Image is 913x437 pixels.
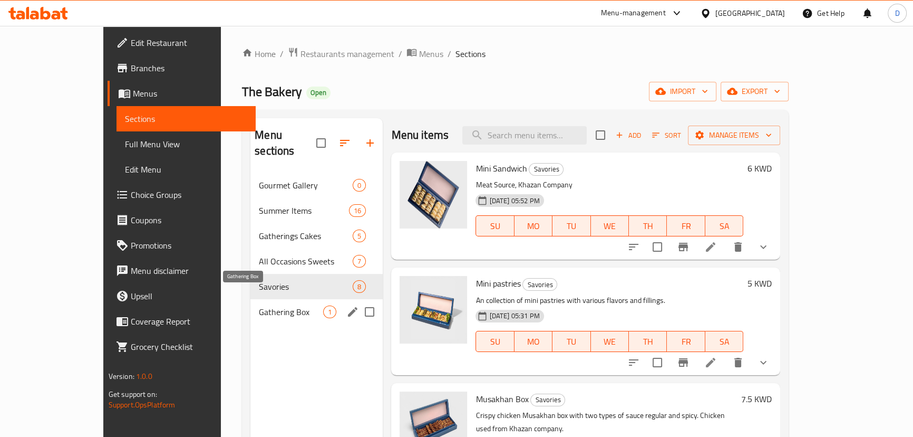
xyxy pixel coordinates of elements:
[125,138,247,150] span: Full Menu View
[614,129,643,141] span: Add
[667,331,705,352] button: FR
[345,304,361,320] button: edit
[259,255,353,268] span: All Occasions Sweets
[280,47,284,60] li: /
[475,294,743,307] p: An collection of mini pastries with various flavors and fillings.
[109,369,134,383] span: Version:
[259,204,349,217] span: Summer Items
[530,394,565,406] div: Savories
[725,350,751,375] button: delete
[300,47,394,60] span: Restaurants management
[353,255,366,268] div: items
[757,241,770,253] svg: Show Choices
[116,157,256,182] a: Edit Menu
[667,215,705,236] button: FR
[242,47,789,61] nav: breadcrumb
[485,196,543,206] span: [DATE] 05:52 PM
[259,280,353,293] span: Savories
[259,230,353,242] div: Gatherings Cakes
[131,315,247,328] span: Coverage Report
[108,182,256,207] a: Choice Groups
[557,334,586,349] span: TU
[131,264,247,277] span: Menu disclaimer
[324,307,336,317] span: 1
[741,392,772,406] h6: 7.5 KWD
[306,88,331,97] span: Open
[621,350,646,375] button: sort-choices
[109,387,157,401] span: Get support on:
[523,279,557,291] span: Savories
[353,280,366,293] div: items
[448,47,451,60] li: /
[480,334,510,349] span: SU
[250,198,383,223] div: Summer Items16
[729,85,780,98] span: export
[552,215,590,236] button: TU
[462,126,587,145] input: search
[250,168,383,329] nav: Menu sections
[400,276,467,344] img: Mini pastries
[649,82,716,101] button: import
[255,127,316,159] h2: Menu sections
[131,340,247,353] span: Grocery Checklist
[125,163,247,176] span: Edit Menu
[419,47,443,60] span: Menus
[288,47,394,61] a: Restaurants management
[710,218,739,234] span: SA
[108,81,256,106] a: Menus
[721,82,789,101] button: export
[242,80,302,103] span: The Bakery
[657,85,708,98] span: import
[529,163,564,176] div: Savories
[400,161,467,229] img: Mini Sandwich
[310,132,332,154] span: Select all sections
[353,179,366,192] div: items
[306,87,331,99] div: Open
[108,258,256,283] a: Menu disclaimer
[353,282,365,292] span: 8
[250,299,383,325] div: Gathering Box1edit
[591,215,629,236] button: WE
[108,283,256,309] a: Upsell
[725,234,751,260] button: delete
[353,230,366,242] div: items
[704,356,717,369] a: Edit menu item
[250,173,383,198] div: Gourmet Gallery0
[131,62,247,74] span: Branches
[688,126,780,145] button: Manage items
[480,218,510,234] span: SU
[519,334,548,349] span: MO
[895,7,899,19] span: D
[455,47,485,60] span: Sections
[399,47,402,60] li: /
[116,106,256,131] a: Sections
[646,351,668,374] span: Select to update
[131,188,247,201] span: Choice Groups
[475,331,514,352] button: SU
[485,311,543,321] span: [DATE] 05:31 PM
[108,30,256,55] a: Edit Restaurant
[353,256,365,267] span: 7
[131,239,247,252] span: Promotions
[621,234,646,260] button: sort-choices
[108,233,256,258] a: Promotions
[652,129,681,141] span: Sort
[250,249,383,274] div: All Occasions Sweets7
[646,236,668,258] span: Select to update
[710,334,739,349] span: SA
[242,47,276,60] a: Home
[629,331,667,352] button: TH
[131,290,247,302] span: Upsell
[406,47,443,61] a: Menus
[259,179,353,192] span: Gourmet Gallery
[671,218,701,234] span: FR
[704,241,717,253] a: Edit menu item
[595,218,625,234] span: WE
[757,356,770,369] svg: Show Choices
[633,218,663,234] span: TH
[109,398,176,412] a: Support.OpsPlatform
[671,234,696,260] button: Branch-specific-item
